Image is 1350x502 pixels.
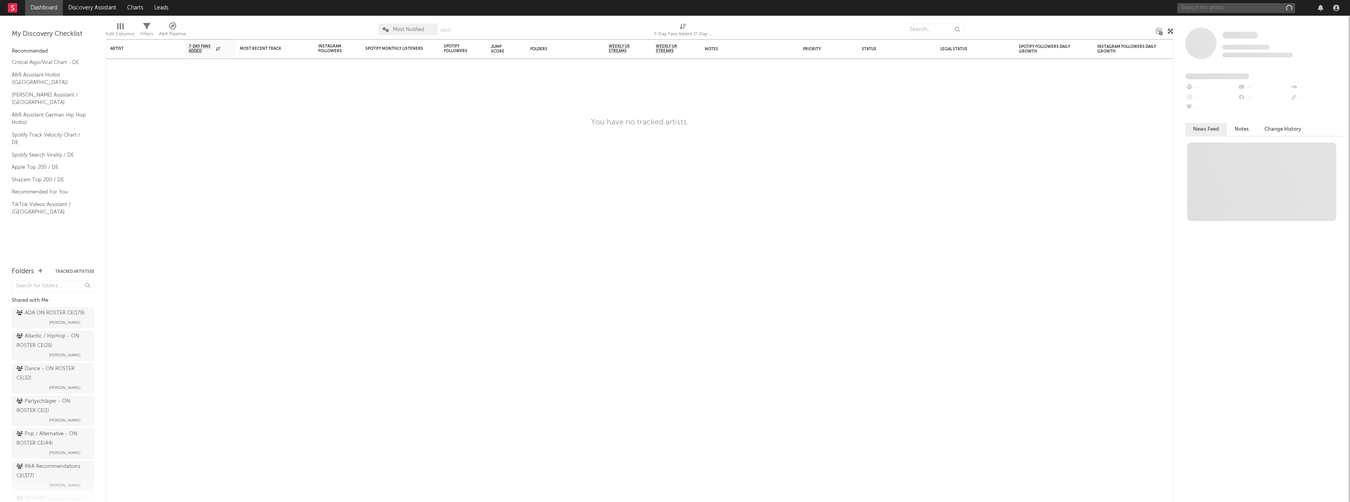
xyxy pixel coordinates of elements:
[12,29,94,39] div: My Discovery Checklist
[862,47,913,51] div: Status
[1227,123,1257,136] button: Notes
[110,46,169,51] div: Artist
[905,24,964,35] input: Search...
[12,267,34,276] div: Folders
[12,307,94,329] a: ADA ON ROSTER CE(179)[PERSON_NAME]
[12,461,94,491] a: R&A Recommendations CE(377)[PERSON_NAME]
[16,332,88,350] div: Atlantic / HipHop - ON ROSTER CE ( 25 )
[1257,123,1309,136] button: Change History
[49,416,80,425] span: [PERSON_NAME]
[609,44,636,53] span: Weekly US Streams
[1185,123,1227,136] button: News Feed
[1019,44,1078,54] div: Spotify Followers Daily Growth
[159,29,186,39] div: A&R Pipeline
[12,47,94,56] div: Recommended
[12,58,86,67] a: Critical Algo/Viral Chart - DE
[16,429,88,448] div: Pop / Alternative - ON ROSTER CE ( 44 )
[1237,82,1290,93] div: --
[705,47,783,51] div: Notes
[140,29,153,39] div: Filters
[55,270,94,274] button: Tracked Artists(0)
[140,20,153,42] div: Filters
[16,397,88,416] div: Partyschlager - ON ROSTER CE ( 1 )
[803,47,834,51] div: Priority
[1237,93,1290,103] div: --
[393,27,424,32] span: Most Notified
[189,44,214,53] span: 7-Day Fans Added
[12,363,94,394] a: Dance - ON ROSTER CE(32)[PERSON_NAME]
[440,28,451,33] button: Save
[49,350,80,360] span: [PERSON_NAME]
[365,46,424,51] div: Spotify Monthly Listeners
[16,309,85,318] div: ADA ON ROSTER CE ( 179 )
[1177,3,1295,13] input: Search for artists
[1222,31,1258,39] a: Some Artist
[159,20,186,42] div: A&R Pipeline
[12,91,86,107] a: [PERSON_NAME] Assistant / [GEOGRAPHIC_DATA]
[12,131,86,147] a: Spotify Track Velocity Chart / DE
[12,188,86,196] a: Recommended For You
[12,111,86,127] a: A&R Assistant German Hip Hop Hotlist
[940,47,991,51] div: Legal Status
[654,20,713,42] div: 7-Day Fans Added (7-Day Fans Added)
[12,71,86,87] a: A&R Assistant Hotlist ([GEOGRAPHIC_DATA])
[318,44,346,53] div: Instagram Followers
[530,47,589,51] div: Folders
[12,428,94,459] a: Pop / Alternative - ON ROSTER CE(44)[PERSON_NAME]
[49,383,80,392] span: [PERSON_NAME]
[1185,93,1237,103] div: --
[240,46,299,51] div: Most Recent Track
[1222,45,1270,49] span: Tracking Since: [DATE]
[16,462,88,481] div: R&A Recommendations CE ( 377 )
[106,29,135,39] div: Edit Columns
[656,44,685,53] span: Weekly UK Streams
[106,20,135,42] div: Edit Columns
[12,330,94,361] a: Atlantic / HipHop - ON ROSTER CE(25)[PERSON_NAME]
[49,448,80,458] span: [PERSON_NAME]
[12,396,94,426] a: Partyschlager - ON ROSTER CE(1)[PERSON_NAME]
[12,175,86,184] a: Shazam Top 200 / DE
[1290,93,1342,103] div: --
[12,151,86,159] a: Spotify Search Virality / DE
[444,44,471,53] div: Spotify Followers
[1185,73,1249,79] span: Fans Added by Platform
[1097,44,1156,54] div: Instagram Followers Daily Growth
[1185,82,1237,93] div: --
[49,481,80,490] span: [PERSON_NAME]
[12,296,94,305] div: Shared with Me
[491,44,511,54] div: Jump Score
[12,281,94,292] input: Search for folders...
[49,318,80,327] span: [PERSON_NAME]
[654,29,713,39] div: 7-Day Fans Added (7-Day Fans Added)
[591,118,689,127] div: You have no tracked artists.
[12,163,86,172] a: Apple Top 200 / DE
[12,200,86,216] a: TikTok Videos Assistant / [GEOGRAPHIC_DATA]
[1222,53,1293,57] span: 0 fans last week
[16,364,88,383] div: Dance - ON ROSTER CE ( 32 )
[1290,82,1342,93] div: --
[1222,32,1258,38] span: Some Artist
[1185,103,1237,113] div: --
